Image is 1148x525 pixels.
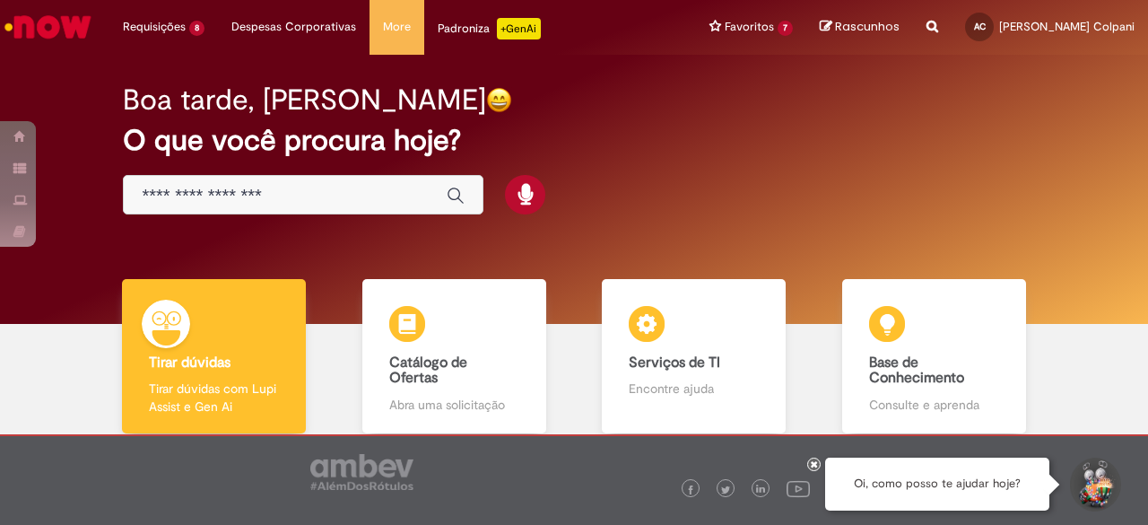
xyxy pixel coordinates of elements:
b: Tirar dúvidas [149,354,230,372]
div: Oi, como posso te ajudar hoje? [825,458,1049,511]
div: Padroniza [438,18,541,39]
p: Consulte e aprenda [869,396,999,414]
img: logo_footer_facebook.png [686,486,695,494]
a: Tirar dúvidas Tirar dúvidas com Lupi Assist e Gen Ai [94,279,335,434]
b: Serviços de TI [629,354,720,372]
img: ServiceNow [2,9,94,45]
b: Catálogo de Ofertas [389,354,467,388]
span: 8 [189,21,204,36]
span: AC [974,21,986,32]
img: logo_footer_ambev_rotulo_gray.png [310,454,413,490]
span: 7 [778,21,793,36]
b: Base de Conhecimento [869,354,964,388]
span: Rascunhos [835,18,900,35]
a: Catálogo de Ofertas Abra uma solicitação [335,279,575,434]
a: Base de Conhecimento Consulte e aprenda [814,279,1055,434]
p: Encontre ajuda [629,380,759,398]
span: Despesas Corporativas [231,18,356,36]
p: Tirar dúvidas com Lupi Assist e Gen Ai [149,380,279,416]
img: happy-face.png [486,87,512,113]
span: Favoritos [725,18,774,36]
span: Requisições [123,18,186,36]
p: +GenAi [497,18,541,39]
p: Abra uma solicitação [389,396,519,414]
button: Iniciar Conversa de Suporte [1067,458,1121,512]
img: logo_footer_twitter.png [721,486,730,494]
a: Rascunhos [820,19,900,36]
a: Serviços de TI Encontre ajuda [574,279,814,434]
img: logo_footer_linkedin.png [756,485,765,495]
h2: Boa tarde, [PERSON_NAME] [123,84,486,116]
img: logo_footer_youtube.png [787,477,810,500]
h2: O que você procura hoje? [123,125,1024,156]
span: [PERSON_NAME] Colpani [999,19,1135,34]
span: More [383,18,411,36]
